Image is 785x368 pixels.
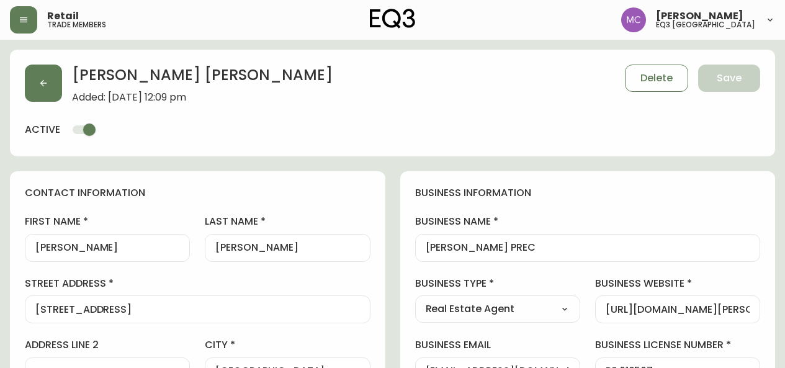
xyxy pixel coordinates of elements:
[72,92,333,103] span: Added: [DATE] 12:09 pm
[415,277,580,290] label: business type
[640,71,673,85] span: Delete
[656,11,743,21] span: [PERSON_NAME]
[47,21,106,29] h5: trade members
[595,277,760,290] label: business website
[25,277,370,290] label: street address
[205,338,370,352] label: city
[625,65,688,92] button: Delete
[595,338,760,352] label: business license number
[25,215,190,228] label: first name
[72,65,333,92] h2: [PERSON_NAME] [PERSON_NAME]
[606,303,750,315] input: https://www.designshop.com
[47,11,79,21] span: Retail
[25,186,370,200] h4: contact information
[415,186,761,200] h4: business information
[656,21,755,29] h5: eq3 [GEOGRAPHIC_DATA]
[25,123,60,137] h4: active
[415,215,761,228] label: business name
[25,338,190,352] label: address line 2
[621,7,646,32] img: 6dbdb61c5655a9a555815750a11666cc
[370,9,416,29] img: logo
[205,215,370,228] label: last name
[415,338,580,352] label: business email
